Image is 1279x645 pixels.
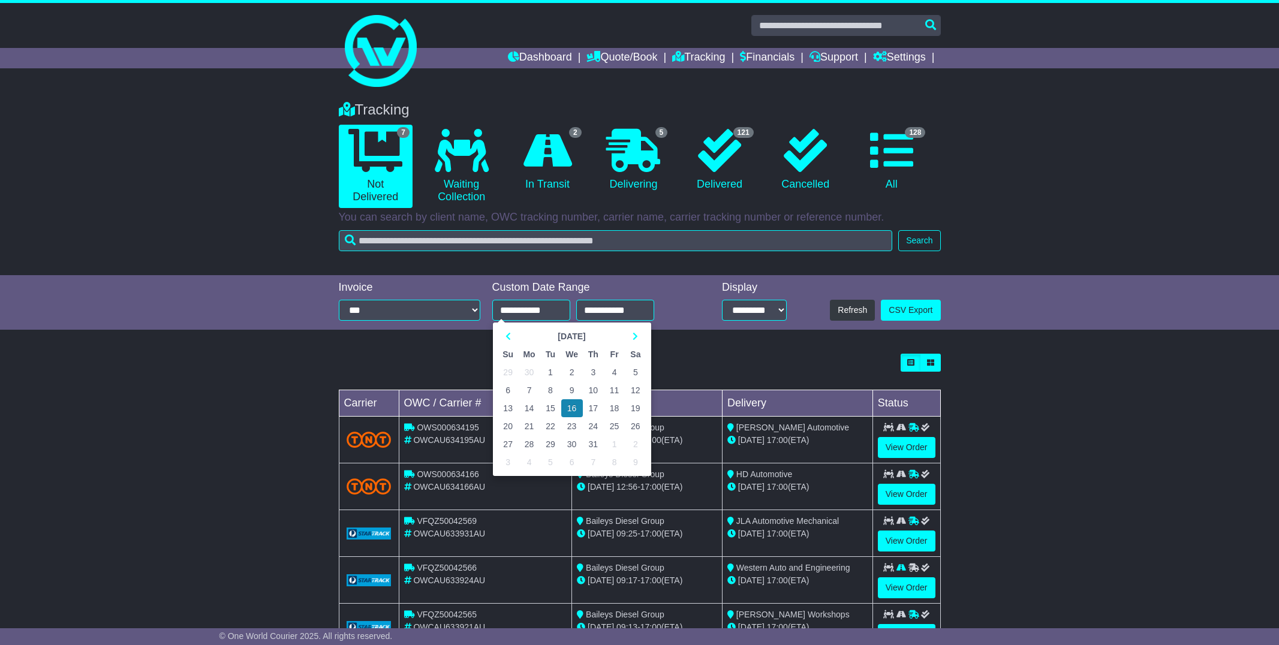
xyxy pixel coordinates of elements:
[540,417,561,435] td: 22
[339,125,413,208] a: 7 Not Delivered
[625,399,646,417] td: 19
[519,435,540,453] td: 28
[519,345,540,363] th: Mo
[881,300,940,321] a: CSV Export
[736,516,839,526] span: JLA Automotive Mechanical
[727,621,868,634] div: (ETA)
[583,453,604,471] td: 7
[577,528,717,540] div: - (ETA)
[604,399,625,417] td: 18
[736,469,792,479] span: HD Automotive
[498,417,519,435] td: 20
[347,621,392,633] img: GetCarrierServiceLogo
[498,435,519,453] td: 27
[616,575,637,585] span: 09:17
[583,381,604,399] td: 10
[878,531,935,551] a: View Order
[736,610,850,619] span: [PERSON_NAME] Workshops
[738,622,765,632] span: [DATE]
[583,363,604,381] td: 3
[219,631,393,641] span: © One World Courier 2025. All rights reserved.
[519,417,540,435] td: 21
[347,432,392,448] img: TNT_Domestic.png
[498,363,519,381] td: 29
[878,484,935,505] a: View Order
[540,453,561,471] td: 5
[878,624,935,645] a: View Order
[625,345,646,363] th: Sa
[767,529,788,538] span: 17:00
[722,390,872,417] td: Delivery
[588,622,614,632] span: [DATE]
[347,574,392,586] img: GetCarrierServiceLogo
[604,453,625,471] td: 8
[347,528,392,539] img: GetCarrierServiceLogo
[736,423,849,432] span: [PERSON_NAME] Automotive
[905,127,925,138] span: 128
[604,417,625,435] td: 25
[586,423,664,432] span: Baileys Diesel Group
[604,381,625,399] td: 11
[577,481,717,493] div: - (ETA)
[425,125,498,208] a: Waiting Collection
[413,435,485,445] span: OWCAU634195AU
[569,127,582,138] span: 2
[577,574,717,587] div: - (ETA)
[872,390,940,417] td: Status
[413,482,485,492] span: OWCAU634166AU
[682,125,756,195] a: 121 Delivered
[510,125,584,195] a: 2 In Transit
[583,399,604,417] td: 17
[540,381,561,399] td: 8
[561,381,583,399] td: 9
[519,399,540,417] td: 14
[738,435,765,445] span: [DATE]
[767,622,788,632] span: 17:00
[616,482,637,492] span: 12:56
[767,575,788,585] span: 17:00
[625,417,646,435] td: 26
[616,622,637,632] span: 09:13
[561,345,583,363] th: We
[498,453,519,471] td: 3
[417,610,477,619] span: VFQZ50042565
[640,482,661,492] span: 17:00
[586,610,664,619] span: Baileys Diesel Group
[586,48,657,68] a: Quote/Book
[854,125,928,195] a: 128 All
[898,230,940,251] button: Search
[625,381,646,399] td: 12
[736,563,850,572] span: Western Auto and Engineering
[738,529,765,538] span: [DATE]
[809,48,858,68] a: Support
[625,435,646,453] td: 2
[586,516,664,526] span: Baileys Diesel Group
[347,478,392,495] img: TNT_Domestic.png
[769,125,842,195] a: Cancelled
[640,529,661,538] span: 17:00
[727,481,868,493] div: (ETA)
[492,281,685,294] div: Custom Date Range
[561,399,583,417] td: 16
[738,575,765,585] span: [DATE]
[616,529,637,538] span: 09:25
[399,390,572,417] td: OWC / Carrier #
[727,434,868,447] div: (ETA)
[413,575,485,585] span: OWCAU633924AU
[417,423,479,432] span: OWS000634195
[878,437,935,458] a: View Order
[655,127,668,138] span: 5
[498,381,519,399] td: 6
[417,516,477,526] span: VFQZ50042569
[640,622,661,632] span: 17:00
[498,345,519,363] th: Su
[561,453,583,471] td: 6
[586,469,664,479] span: Baileys Diesel Group
[586,563,664,572] span: Baileys Diesel Group
[413,622,485,632] span: OWCAU633921AU
[519,453,540,471] td: 4
[583,435,604,453] td: 31
[767,482,788,492] span: 17:00
[417,469,479,479] span: OWS000634166
[561,435,583,453] td: 30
